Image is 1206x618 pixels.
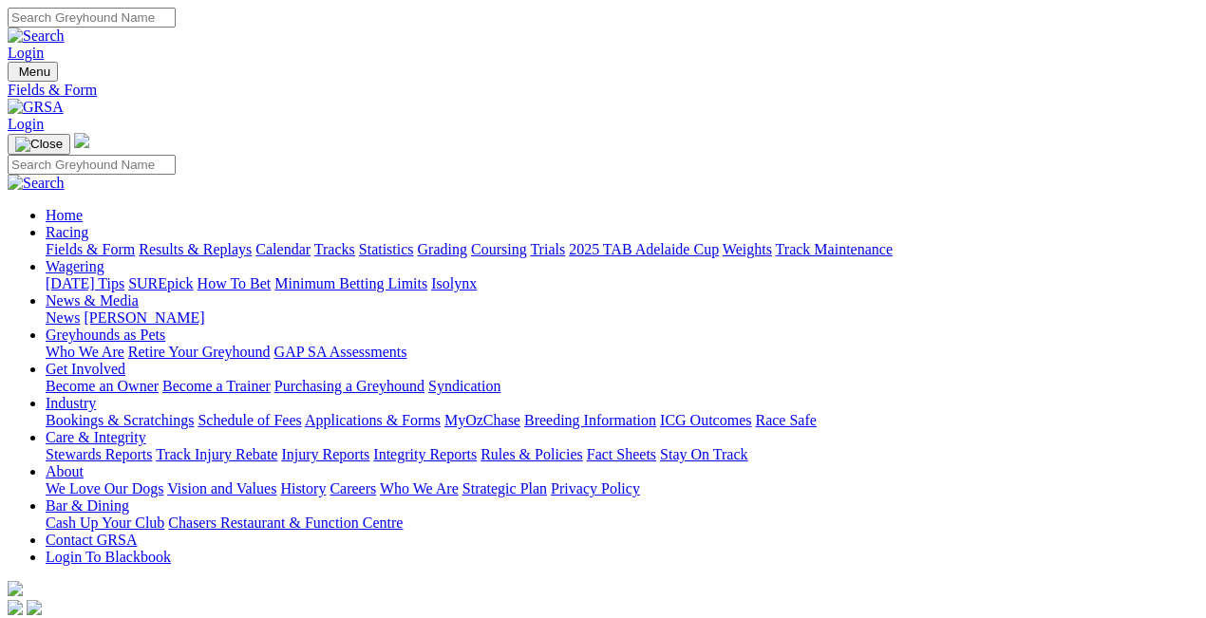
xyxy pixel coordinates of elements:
[8,155,176,175] input: Search
[46,532,137,548] a: Contact GRSA
[46,446,1198,463] div: Care & Integrity
[19,65,50,79] span: Menu
[280,480,326,496] a: History
[46,292,139,309] a: News & Media
[471,241,527,257] a: Coursing
[723,241,772,257] a: Weights
[46,497,129,514] a: Bar & Dining
[8,600,23,615] img: facebook.svg
[8,581,23,596] img: logo-grsa-white.png
[587,446,656,462] a: Fact Sheets
[46,224,88,240] a: Racing
[380,480,459,496] a: Who We Are
[359,241,414,257] a: Statistics
[46,344,1198,361] div: Greyhounds as Pets
[524,412,656,428] a: Breeding Information
[274,275,427,291] a: Minimum Betting Limits
[314,241,355,257] a: Tracks
[46,549,171,565] a: Login To Blackbook
[46,361,125,377] a: Get Involved
[274,344,407,360] a: GAP SA Assessments
[167,480,276,496] a: Vision and Values
[46,429,146,445] a: Care & Integrity
[530,241,565,257] a: Trials
[198,275,272,291] a: How To Bet
[8,28,65,45] img: Search
[274,378,424,394] a: Purchasing a Greyhound
[373,446,477,462] a: Integrity Reports
[84,309,204,326] a: [PERSON_NAME]
[168,515,403,531] a: Chasers Restaurant & Function Centre
[330,480,376,496] a: Careers
[46,258,104,274] a: Wagering
[46,275,1198,292] div: Wagering
[46,412,194,428] a: Bookings & Scratchings
[46,309,80,326] a: News
[46,480,1198,497] div: About
[27,600,42,615] img: twitter.svg
[74,133,89,148] img: logo-grsa-white.png
[255,241,311,257] a: Calendar
[128,344,271,360] a: Retire Your Greyhound
[755,412,816,428] a: Race Safe
[8,62,58,82] button: Toggle navigation
[8,116,44,132] a: Login
[776,241,893,257] a: Track Maintenance
[46,446,152,462] a: Stewards Reports
[156,446,277,462] a: Track Injury Rebate
[8,8,176,28] input: Search
[660,412,751,428] a: ICG Outcomes
[46,207,83,223] a: Home
[198,412,301,428] a: Schedule of Fees
[481,446,583,462] a: Rules & Policies
[46,515,164,531] a: Cash Up Your Club
[46,378,159,394] a: Become an Owner
[462,480,547,496] a: Strategic Plan
[305,412,441,428] a: Applications & Forms
[8,134,70,155] button: Toggle navigation
[8,82,1198,99] a: Fields & Form
[46,412,1198,429] div: Industry
[46,344,124,360] a: Who We Are
[128,275,193,291] a: SUREpick
[46,275,124,291] a: [DATE] Tips
[46,515,1198,532] div: Bar & Dining
[418,241,467,257] a: Grading
[8,99,64,116] img: GRSA
[569,241,719,257] a: 2025 TAB Adelaide Cup
[46,241,135,257] a: Fields & Form
[660,446,747,462] a: Stay On Track
[46,463,84,479] a: About
[139,241,252,257] a: Results & Replays
[444,412,520,428] a: MyOzChase
[46,241,1198,258] div: Racing
[428,378,500,394] a: Syndication
[46,395,96,411] a: Industry
[46,309,1198,327] div: News & Media
[551,480,640,496] a: Privacy Policy
[46,327,165,343] a: Greyhounds as Pets
[8,175,65,192] img: Search
[15,137,63,152] img: Close
[46,378,1198,395] div: Get Involved
[46,480,163,496] a: We Love Our Dogs
[8,45,44,61] a: Login
[281,446,369,462] a: Injury Reports
[431,275,477,291] a: Isolynx
[162,378,271,394] a: Become a Trainer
